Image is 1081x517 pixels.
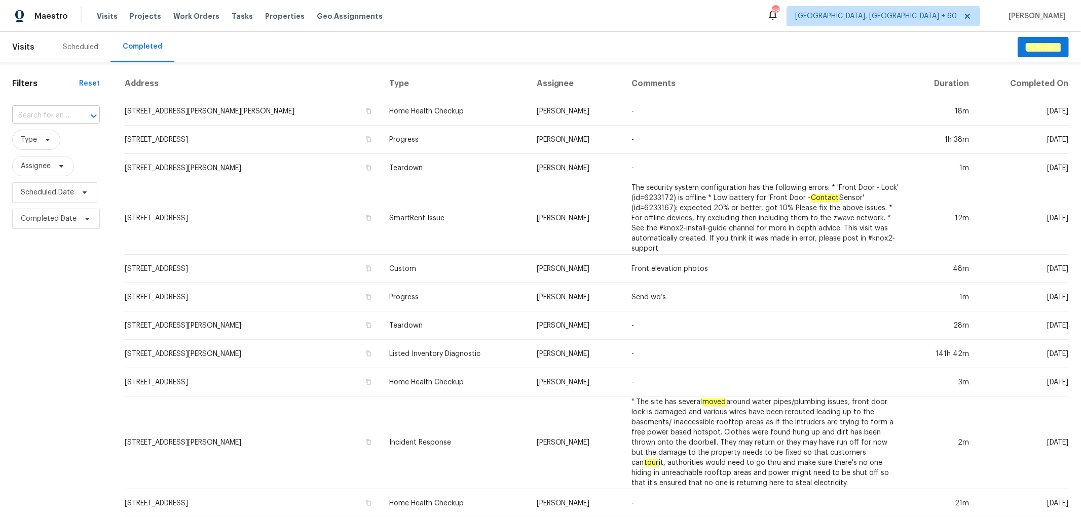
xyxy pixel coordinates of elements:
td: [DATE] [977,340,1069,368]
td: [STREET_ADDRESS] [124,255,381,283]
button: Open [87,109,101,123]
td: SmartRent Issue [381,182,529,255]
td: - [623,368,907,396]
button: Copy Address [364,292,373,301]
td: [STREET_ADDRESS][PERSON_NAME] [124,154,381,182]
button: Copy Address [364,349,373,358]
th: Duration [907,70,977,97]
td: [PERSON_NAME] [529,396,624,489]
td: [STREET_ADDRESS][PERSON_NAME][PERSON_NAME] [124,97,381,126]
td: " The site has several around water pipes/plumbing issues, front door lock is damaged and various... [623,396,907,489]
button: Copy Address [364,438,373,447]
td: Progress [381,126,529,154]
td: [STREET_ADDRESS] [124,368,381,396]
span: Projects [130,11,161,21]
button: Copy Address [364,135,373,144]
td: [PERSON_NAME] [529,283,624,311]
h1: Filters [12,78,79,89]
td: - [623,340,907,368]
span: Scheduled Date [21,187,74,197]
td: [STREET_ADDRESS] [124,182,381,255]
td: [PERSON_NAME] [529,182,624,255]
span: Geo Assignments [317,11,383,21]
td: - [623,126,907,154]
td: - [623,311,907,340]
td: Teardown [381,311,529,340]
td: Send wo’s [623,283,907,311]
td: [DATE] [977,97,1069,126]
td: [PERSON_NAME] [529,255,624,283]
th: Completed On [977,70,1069,97]
td: 2m [907,396,977,489]
span: [PERSON_NAME] [1004,11,1066,21]
span: Type [21,135,37,145]
td: - [623,154,907,182]
td: [DATE] [977,283,1069,311]
span: [GEOGRAPHIC_DATA], [GEOGRAPHIC_DATA] + 60 [795,11,957,21]
td: Front elevation photos [623,255,907,283]
div: Reset [79,78,100,89]
td: 3m [907,368,977,396]
td: Home Health Checkup [381,368,529,396]
td: Progress [381,283,529,311]
td: [PERSON_NAME] [529,340,624,368]
td: Custom [381,255,529,283]
td: [PERSON_NAME] [529,311,624,340]
td: 48m [907,255,977,283]
th: Comments [623,70,907,97]
td: [DATE] [977,182,1069,255]
span: Assignee [21,161,51,171]
th: Type [381,70,529,97]
td: [STREET_ADDRESS] [124,126,381,154]
td: [PERSON_NAME] [529,368,624,396]
td: [PERSON_NAME] [529,97,624,126]
button: Copy Address [364,106,373,115]
div: Scheduled [63,42,98,52]
td: 1m [907,283,977,311]
span: Properties [265,11,305,21]
button: Copy Address [364,377,373,386]
td: Listed Inventory Diagnostic [381,340,529,368]
button: Schedule [1018,37,1069,58]
button: Copy Address [364,163,373,172]
td: [STREET_ADDRESS][PERSON_NAME] [124,311,381,340]
td: 18m [907,97,977,126]
span: Maestro [34,11,68,21]
td: [PERSON_NAME] [529,126,624,154]
td: 1m [907,154,977,182]
td: - [623,97,907,126]
td: [PERSON_NAME] [529,154,624,182]
td: Teardown [381,154,529,182]
td: [STREET_ADDRESS][PERSON_NAME] [124,340,381,368]
td: [DATE] [977,311,1069,340]
span: Visits [97,11,118,21]
span: Completed Date [21,214,77,224]
button: Copy Address [364,213,373,222]
em: tour [644,459,659,467]
td: [DATE] [977,396,1069,489]
td: [DATE] [977,368,1069,396]
td: [DATE] [977,126,1069,154]
th: Assignee [529,70,624,97]
td: Incident Response [381,396,529,489]
td: [DATE] [977,255,1069,283]
td: The security system configuration has the following errors: * 'Front Door - Lock' (id=6233172) is... [623,182,907,255]
span: Work Orders [173,11,219,21]
td: Home Health Checkup [381,97,529,126]
td: [STREET_ADDRESS][PERSON_NAME] [124,396,381,489]
td: 28m [907,311,977,340]
button: Copy Address [364,498,373,507]
td: [STREET_ADDRESS] [124,283,381,311]
td: 1h 38m [907,126,977,154]
td: [DATE] [977,154,1069,182]
td: 141h 42m [907,340,977,368]
div: 881 [772,6,779,16]
td: 12m [907,182,977,255]
input: Search for an address... [12,108,71,124]
th: Address [124,70,381,97]
div: Completed [123,42,162,52]
em: moved [702,398,726,406]
button: Copy Address [364,321,373,330]
span: Visits [12,36,34,58]
span: Tasks [232,13,253,20]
